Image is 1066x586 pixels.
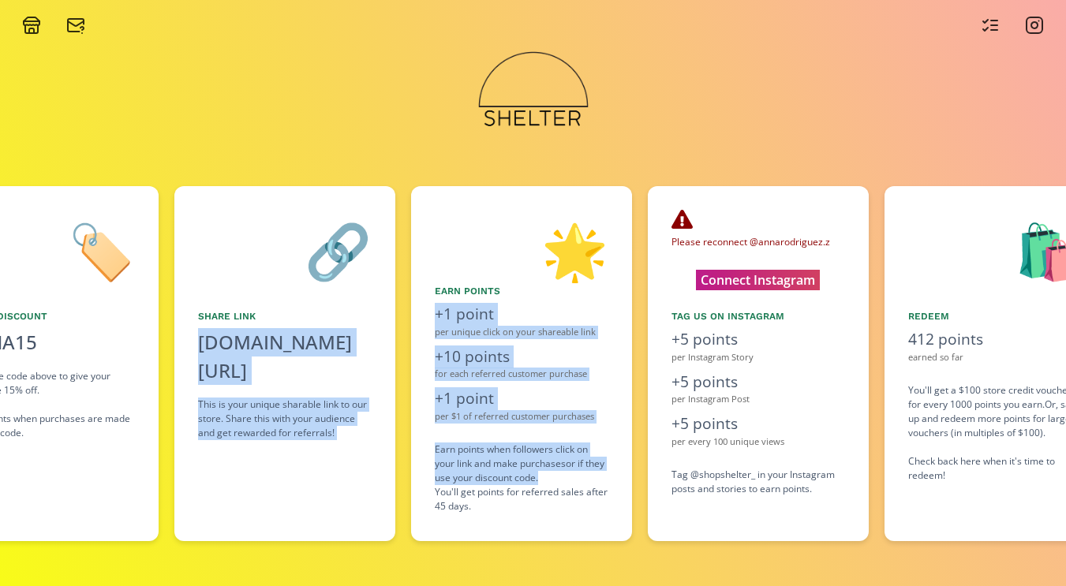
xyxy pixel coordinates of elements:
div: +1 point [435,303,608,326]
button: Connect Instagram [696,270,820,290]
div: 🔗 [198,210,372,290]
div: per Instagram Post [671,393,845,406]
div: Earn points when followers click on your link and make purchases or if they use your discount cod... [435,442,608,513]
div: +5 points [671,412,845,435]
div: 🌟 [435,210,608,265]
div: per unique click on your shareable link [435,326,608,339]
div: +10 points [435,345,608,368]
div: per every 100 unique views [671,435,845,449]
div: Tag us on Instagram [671,309,845,323]
div: +5 points [671,328,845,351]
div: +5 points [671,371,845,394]
div: [DOMAIN_NAME][URL] [198,328,372,385]
div: per $1 of referred customer purchases [435,410,608,424]
span: Please reconnect @annarodriguez.z [671,221,830,248]
div: Share Link [198,309,372,323]
div: +1 point [435,387,608,410]
div: for each referred customer purchase [435,368,608,381]
img: 8vjNX9rJa8Ux [474,47,593,166]
div: This is your unique sharable link to our store. Share this with your audience and get rewarded fo... [198,398,372,440]
div: per Instagram Story [671,351,845,364]
div: Earn points [435,284,608,298]
div: Tag @shopshelter_ in your Instagram posts and stories to earn points. [671,468,845,496]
